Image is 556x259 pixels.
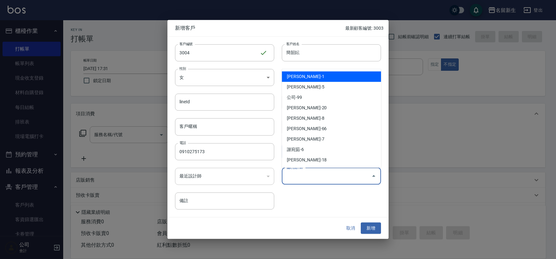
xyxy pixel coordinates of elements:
li: [PERSON_NAME]-8 [282,113,381,123]
li: [PERSON_NAME]-7 [282,134,381,144]
li: [PERSON_NAME]-5 [282,82,381,92]
label: 客戶姓名 [286,41,299,46]
li: [PERSON_NAME]-20 [282,103,381,113]
span: 新增客戶 [175,25,345,31]
li: [PERSON_NAME]-18 [282,155,381,165]
li: [PERSON_NAME]-1 [282,71,381,82]
li: 謝宛茹-6 [282,144,381,155]
button: 新增 [361,222,381,234]
label: 性別 [179,66,186,71]
label: 偏好設計師 [286,165,303,170]
button: Close [369,171,379,181]
button: 取消 [341,222,361,234]
li: 公司-99 [282,92,381,103]
label: 電話 [179,140,186,145]
li: [PERSON_NAME]-66 [282,123,381,134]
div: 女 [175,69,274,86]
p: 最新顧客編號: 3003 [345,25,384,32]
label: 客戶編號 [179,41,193,46]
